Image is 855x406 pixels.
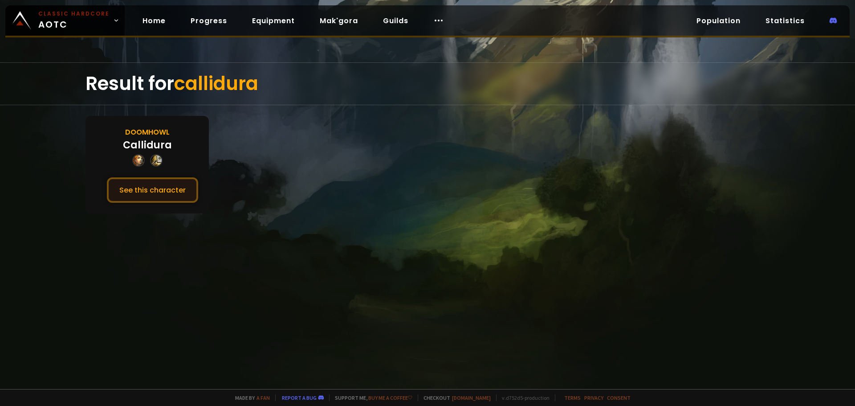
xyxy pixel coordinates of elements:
[452,394,491,401] a: [DOMAIN_NAME]
[135,12,173,30] a: Home
[418,394,491,401] span: Checkout
[564,394,581,401] a: Terms
[230,394,270,401] span: Made by
[376,12,415,30] a: Guilds
[5,5,125,36] a: Classic HardcoreAOTC
[282,394,317,401] a: Report a bug
[183,12,234,30] a: Progress
[689,12,748,30] a: Population
[496,394,550,401] span: v. d752d5 - production
[125,127,170,138] div: Doomhowl
[368,394,412,401] a: Buy me a coffee
[38,10,110,18] small: Classic Hardcore
[607,394,631,401] a: Consent
[245,12,302,30] a: Equipment
[107,177,198,203] button: See this character
[174,70,258,97] span: callidura
[85,63,769,105] div: Result for
[584,394,603,401] a: Privacy
[329,394,412,401] span: Support me,
[256,394,270,401] a: a fan
[38,10,110,31] span: AOTC
[313,12,365,30] a: Mak'gora
[123,138,172,152] div: Callidura
[758,12,812,30] a: Statistics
